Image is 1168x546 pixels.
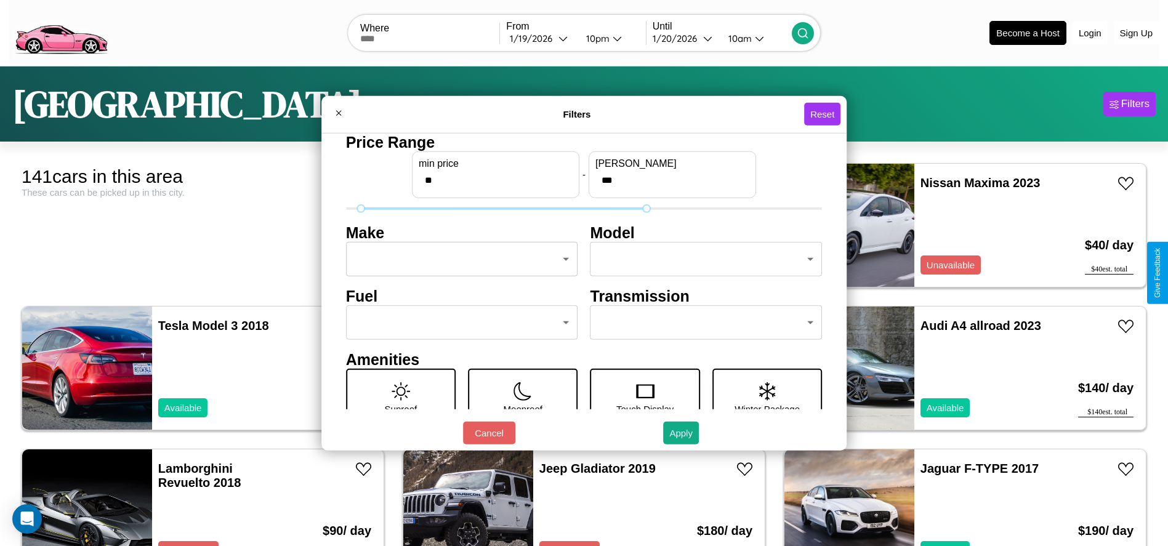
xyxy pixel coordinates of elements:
button: 10pm [576,32,646,45]
h4: Model [590,223,823,241]
a: Jaguar F-TYPE 2017 [920,462,1039,475]
p: Unavailable [927,257,975,273]
button: 1/19/2026 [506,32,576,45]
h4: Fuel [346,287,578,305]
div: 1 / 19 / 2026 [510,33,558,44]
div: 10am [722,33,755,44]
button: 10am [719,32,792,45]
button: Apply [663,422,699,444]
h4: Filters [350,109,804,119]
h3: $ 140 / day [1078,369,1134,407]
button: Sign Up [1114,22,1159,44]
img: logo [9,6,113,57]
a: Jeep Gladiator 2019 [539,462,656,475]
div: These cars can be picked up in this city. [22,187,384,198]
label: From [506,21,645,32]
label: Where [360,23,499,34]
h3: $ 40 / day [1085,226,1134,265]
p: - [582,166,586,183]
label: [PERSON_NAME] [595,158,749,169]
p: Available [927,399,964,416]
div: Give Feedback [1153,248,1162,298]
div: $ 140 est. total [1078,407,1134,417]
div: Filters [1121,98,1150,110]
div: 1 / 20 / 2026 [653,33,703,44]
p: Winter Package [735,400,800,417]
h4: Make [346,223,578,241]
a: Audi A4 allroad 2023 [920,319,1041,332]
p: Moonroof [504,400,542,417]
a: Tesla Model 3 2018 [158,319,269,332]
div: 10pm [580,33,613,44]
p: Touch Display [616,400,674,417]
button: Cancel [463,422,515,444]
button: Filters [1103,92,1156,116]
h4: Transmission [590,287,823,305]
p: Available [164,399,202,416]
h4: Price Range [346,133,823,151]
div: 141 cars in this area [22,166,384,187]
a: Lamborghini Revuelto 2018 [158,462,241,489]
div: $ 40 est. total [1085,265,1134,275]
label: Until [653,21,792,32]
h4: Amenities [346,350,823,368]
h1: [GEOGRAPHIC_DATA] [12,79,362,129]
p: Sunroof [385,400,417,417]
div: Open Intercom Messenger [12,504,42,534]
button: Reset [804,103,840,126]
button: Login [1073,22,1108,44]
label: min price [419,158,573,169]
a: Nissan Maxima 2023 [920,176,1041,190]
button: Become a Host [989,21,1066,45]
